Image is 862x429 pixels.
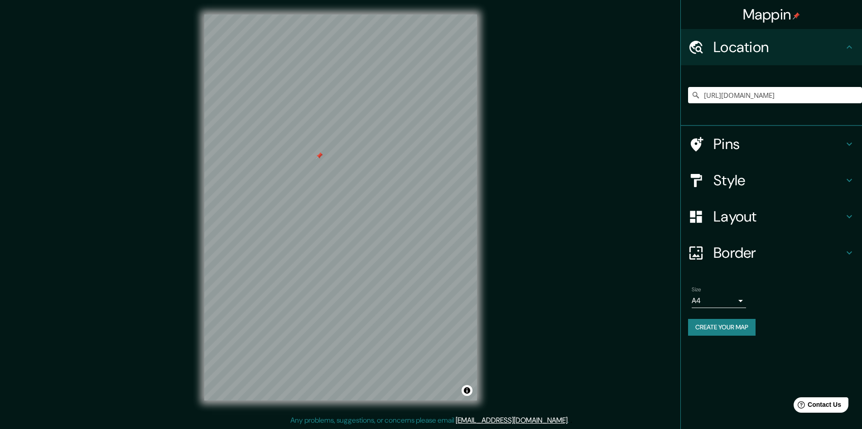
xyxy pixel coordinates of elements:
[456,415,568,425] a: [EMAIL_ADDRESS][DOMAIN_NAME]
[713,135,844,153] h4: Pins
[781,394,852,419] iframe: Help widget launcher
[688,87,862,103] input: Pick your city or area
[793,12,800,19] img: pin-icon.png
[681,126,862,162] div: Pins
[570,415,572,426] div: .
[290,415,569,426] p: Any problems, suggestions, or concerns please email .
[681,162,862,198] div: Style
[692,286,701,294] label: Size
[681,235,862,271] div: Border
[688,319,756,336] button: Create your map
[743,5,800,24] h4: Mappin
[713,207,844,226] h4: Layout
[681,29,862,65] div: Location
[462,385,472,396] button: Toggle attribution
[713,171,844,189] h4: Style
[681,198,862,235] div: Layout
[204,14,477,400] canvas: Map
[713,38,844,56] h4: Location
[713,244,844,262] h4: Border
[569,415,570,426] div: .
[692,294,746,308] div: A4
